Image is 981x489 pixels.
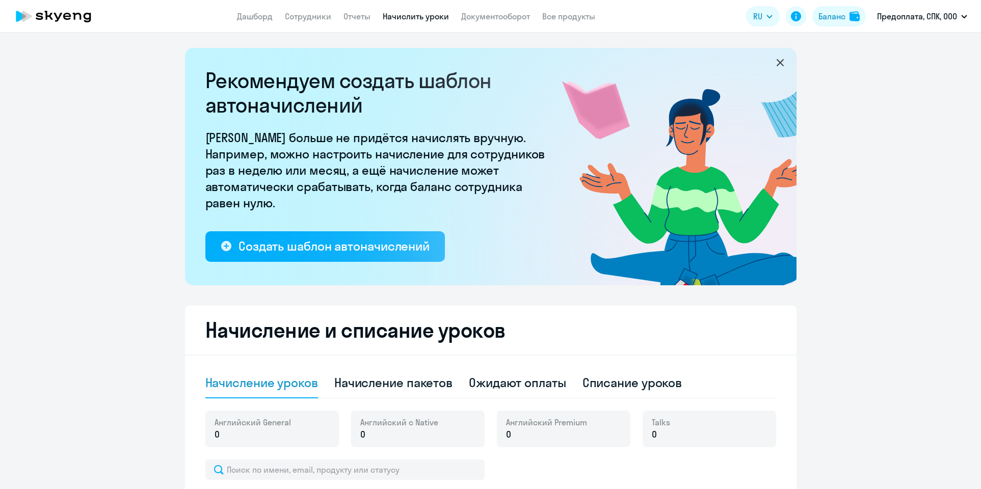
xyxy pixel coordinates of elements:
[205,459,485,480] input: Поиск по имени, email, продукту или статусу
[205,231,445,262] button: Создать шаблон автоначислений
[746,6,780,26] button: RU
[506,417,587,428] span: Английский Premium
[215,417,291,428] span: Английский General
[205,318,776,342] h2: Начисление и списание уроков
[506,428,511,441] span: 0
[582,374,682,391] div: Списание уроков
[753,10,762,22] span: RU
[343,11,370,21] a: Отчеты
[238,238,430,254] div: Создать шаблон автоначислений
[652,417,670,428] span: Talks
[877,10,957,22] p: Предоплата, СПК, ООО
[850,11,860,21] img: balance
[205,129,552,211] p: [PERSON_NAME] больше не придётся начислять вручную. Например, можно настроить начисление для сотр...
[461,11,530,21] a: Документооборот
[215,428,220,441] span: 0
[205,374,318,391] div: Начисление уроков
[360,417,438,428] span: Английский с Native
[818,10,845,22] div: Баланс
[285,11,331,21] a: Сотрудники
[237,11,273,21] a: Дашборд
[360,428,365,441] span: 0
[542,11,595,21] a: Все продукты
[205,68,552,117] h2: Рекомендуем создать шаблон автоначислений
[812,6,866,26] button: Балансbalance
[872,4,972,29] button: Предоплата, СПК, ООО
[383,11,449,21] a: Начислить уроки
[334,374,453,391] div: Начисление пакетов
[469,374,566,391] div: Ожидают оплаты
[652,428,657,441] span: 0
